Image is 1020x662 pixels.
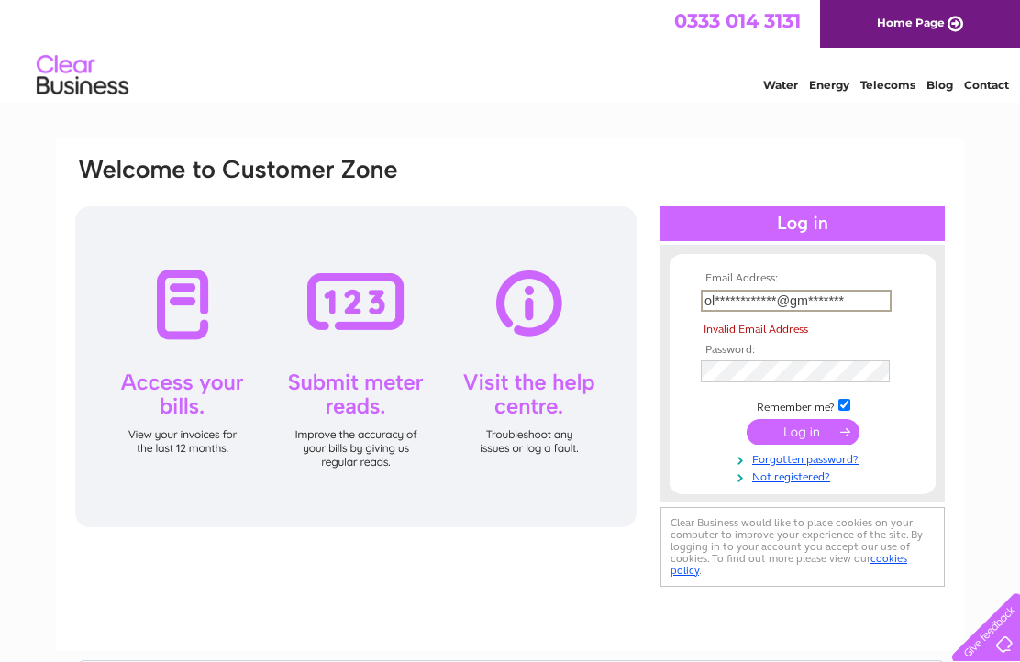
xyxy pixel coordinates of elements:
a: Blog [926,78,953,92]
th: Email Address: [696,272,909,285]
img: logo.png [36,48,129,104]
a: 0333 014 3131 [674,9,801,32]
td: Remember me? [696,396,909,414]
a: Not registered? [701,467,909,484]
a: Telecoms [860,78,915,92]
input: Submit [747,419,859,445]
a: Forgotten password? [701,449,909,467]
th: Password: [696,344,909,357]
a: Contact [964,78,1009,92]
a: cookies policy [671,552,907,577]
div: Clear Business would like to place cookies on your computer to improve your experience of the sit... [660,507,945,587]
a: Energy [809,78,849,92]
a: Water [763,78,798,92]
div: Clear Business is a trading name of Verastar Limited (registered in [GEOGRAPHIC_DATA] No. 3667643... [78,10,945,89]
span: Invalid Email Address [704,323,808,336]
